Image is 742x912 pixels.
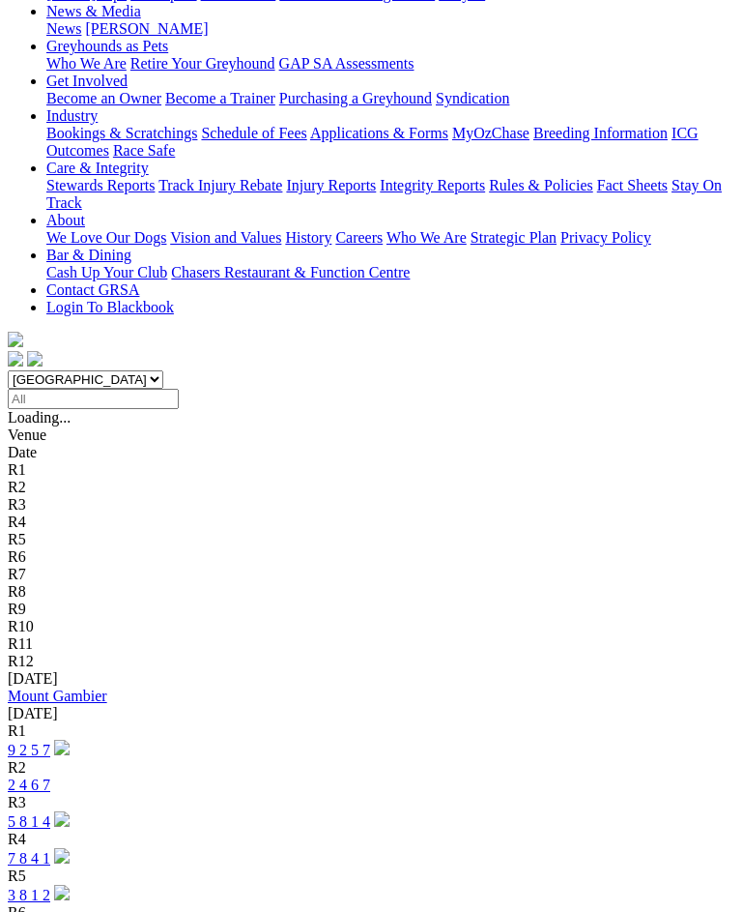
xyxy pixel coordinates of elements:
a: News [46,20,81,37]
div: R5 [8,868,734,885]
a: [PERSON_NAME] [85,20,208,37]
div: R6 [8,548,734,566]
input: Select date [8,389,179,409]
img: logo-grsa-white.png [8,332,23,347]
div: [DATE] [8,670,734,688]
a: About [46,212,85,228]
a: Purchasing a Greyhound [279,90,432,106]
div: Venue [8,427,734,444]
a: Bookings & Scratchings [46,125,197,141]
div: R11 [8,635,734,653]
a: Become a Trainer [165,90,275,106]
div: News & Media [46,20,734,38]
a: Careers [335,229,383,246]
a: Breeding Information [533,125,668,141]
a: Login To Blackbook [46,299,174,315]
div: R3 [8,496,734,514]
a: Applications & Forms [310,125,448,141]
a: 3 8 1 2 [8,887,50,903]
a: Become an Owner [46,90,161,106]
a: Fact Sheets [597,177,668,193]
a: History [285,229,331,246]
a: 2 4 6 7 [8,777,50,793]
img: play-circle.svg [54,885,70,900]
a: 9 2 5 7 [8,742,50,758]
a: Rules & Policies [489,177,593,193]
div: R5 [8,531,734,548]
a: Contact GRSA [46,281,139,298]
a: ICG Outcomes [46,125,699,159]
a: Strategic Plan [471,229,556,246]
div: R9 [8,601,734,618]
a: Cash Up Your Club [46,264,167,280]
a: We Love Our Dogs [46,229,166,246]
div: R4 [8,831,734,848]
a: Mount Gambier [8,688,107,704]
a: News & Media [46,3,141,19]
a: Vision and Values [170,229,281,246]
div: R2 [8,759,734,777]
img: play-circle.svg [54,811,70,827]
img: play-circle.svg [54,848,70,864]
a: 5 8 1 4 [8,813,50,830]
a: Race Safe [113,142,175,159]
div: R2 [8,479,734,496]
a: Syndication [436,90,509,106]
span: Loading... [8,409,71,426]
a: Who We Are [46,55,127,72]
div: R1 [8,722,734,740]
div: R8 [8,583,734,601]
div: Industry [46,125,734,160]
a: Greyhounds as Pets [46,38,168,54]
div: Date [8,444,734,461]
img: twitter.svg [27,351,43,367]
a: Retire Your Greyhound [130,55,275,72]
div: R10 [8,618,734,635]
a: GAP SA Assessments [279,55,414,72]
a: Integrity Reports [380,177,485,193]
a: Care & Integrity [46,160,149,176]
a: 7 8 4 1 [8,850,50,867]
a: Industry [46,107,98,124]
img: play-circle.svg [54,740,70,755]
div: Greyhounds as Pets [46,55,734,73]
div: [DATE] [8,705,734,722]
a: Injury Reports [286,177,376,193]
div: Care & Integrity [46,177,734,212]
div: Bar & Dining [46,264,734,281]
a: Privacy Policy [560,229,651,246]
div: R1 [8,461,734,479]
a: Track Injury Rebate [158,177,282,193]
div: R7 [8,566,734,583]
div: About [46,229,734,247]
a: Get Involved [46,73,128,89]
a: Stay On Track [46,177,722,211]
div: R3 [8,794,734,811]
a: Chasers Restaurant & Function Centre [171,264,410,280]
a: Stewards Reports [46,177,155,193]
a: Bar & Dining [46,247,131,263]
a: Schedule of Fees [201,125,306,141]
img: facebook.svg [8,351,23,367]
div: R4 [8,514,734,531]
a: Who We Are [386,229,467,246]
div: R12 [8,653,734,670]
div: Get Involved [46,90,734,107]
a: MyOzChase [452,125,529,141]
